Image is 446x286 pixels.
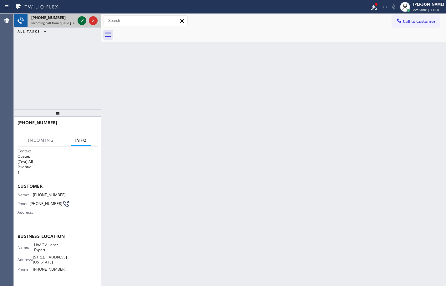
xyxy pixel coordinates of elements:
[392,15,440,27] button: Call to Customer
[18,120,57,125] span: [PHONE_NUMBER]
[18,210,34,215] span: Address:
[34,243,65,252] span: HVAC Alliance Expert
[18,245,34,250] span: Name:
[18,183,98,189] span: Customer
[33,255,67,264] span: [STREET_ADDRESS][US_STATE]
[18,154,98,159] h2: Queue:
[18,159,98,164] p: [Test] All
[403,18,436,24] span: Call to Customer
[24,134,58,146] button: Incoming
[31,15,66,20] span: [PHONE_NUMBER]
[18,201,29,206] span: Phone:
[33,192,66,197] span: [PHONE_NUMBER]
[413,2,444,7] div: [PERSON_NAME]
[389,3,398,11] button: Mute
[104,16,187,26] input: Search
[18,170,98,175] p: 1
[14,28,53,35] button: ALL TASKS
[18,164,98,170] h2: Priority:
[18,148,98,154] h1: Context
[71,134,91,146] button: Info
[18,233,98,239] span: Business location
[18,257,33,262] span: Address:
[74,137,87,143] span: Info
[28,137,54,143] span: Incoming
[89,16,98,25] button: Reject
[18,267,33,272] span: Phone:
[29,201,62,206] span: [PHONE_NUMBER]
[78,16,86,25] button: Accept
[31,21,83,25] span: Incoming call from queue [Test] All
[18,192,33,197] span: Name:
[18,29,40,33] span: ALL TASKS
[33,267,66,272] span: [PHONE_NUMBER]
[413,8,439,12] span: Available | 11:50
